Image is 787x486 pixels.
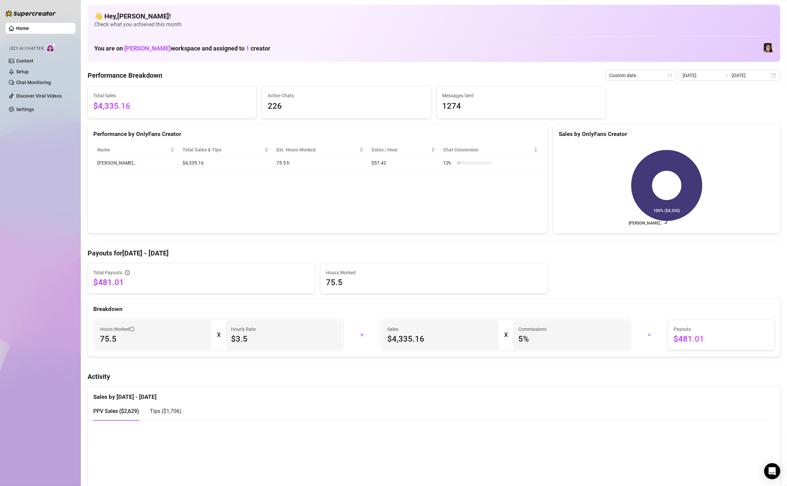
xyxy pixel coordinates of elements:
span: Total Sales & Tips [183,146,263,153]
th: Total Sales & Tips [178,143,273,157]
span: $481.01 [93,277,309,288]
td: $57.42 [367,157,439,170]
span: 12 % [443,159,454,167]
td: 75.5 h [272,157,367,170]
span: info-circle [125,270,130,275]
a: Discover Viral Videos [16,93,62,99]
span: Messages Sent [442,92,600,99]
img: logo-BBDzfeDw.svg [5,10,56,17]
span: swap-right [724,73,729,78]
div: X [217,329,220,340]
span: PPV Sales ( $2,629 ) [93,408,139,414]
span: $481.01 [674,334,769,344]
span: Sales [387,325,493,333]
img: Luna [764,43,773,53]
a: Home [16,26,29,31]
span: Check what you achieved this month [94,21,774,28]
span: 226 [268,100,425,113]
span: Payouts [674,325,769,333]
span: $4,335.16 [387,334,493,344]
div: = [635,329,664,340]
span: Custom date [609,70,672,80]
span: 75.5 [100,334,206,344]
div: Est. Hours Worked [276,146,358,153]
div: Breakdown [93,305,775,314]
td: $4,335.16 [178,157,273,170]
h4: Activity [88,372,780,381]
a: Settings [16,107,34,112]
span: 1 [246,45,249,52]
span: info-circle [130,327,134,332]
span: Chat Conversion [443,146,532,153]
span: Hours Worked [100,325,134,333]
div: Open Intercom Messenger [764,463,780,479]
div: X [504,329,507,340]
a: Chat Monitoring [16,80,51,85]
span: Tips ( $1,706 ) [150,408,182,414]
span: [PERSON_NAME] [124,45,171,52]
img: AI Chatter [46,43,57,53]
article: Commissions [518,325,547,333]
input: End date [732,72,770,79]
h1: You are on workspace and assigned to creator [94,45,270,52]
span: Sales / Hour [371,146,430,153]
span: Name [97,146,169,153]
span: 5 % [518,334,624,344]
span: $3.5 [231,334,337,344]
span: to [724,73,729,78]
input: Start date [683,72,721,79]
a: Setup [16,69,29,74]
div: Sales by [DATE] - [DATE] [93,387,775,402]
span: Active Chats [268,92,425,99]
span: 1274 [442,100,600,113]
h4: 👋 Hey, [PERSON_NAME] ! [94,11,774,21]
h4: Performance Breakdown [88,71,162,80]
span: 75.5 [326,277,542,288]
div: + [348,329,376,340]
div: Performance by OnlyFans Creator [93,130,542,139]
span: calendar [668,73,672,77]
td: [PERSON_NAME]… [93,157,178,170]
text: [PERSON_NAME]… [629,221,662,225]
th: Sales / Hour [367,143,439,157]
a: Content [16,58,33,64]
span: Izzy AI Chatter [9,45,43,52]
span: Total Payouts [93,269,122,276]
span: $4,335.16 [93,100,251,113]
th: Chat Conversion [439,143,542,157]
article: Hourly Rate [231,325,256,333]
div: Sales by OnlyFans Creator [559,130,775,139]
h4: Payouts for [DATE] - [DATE] [88,248,780,258]
span: Total Sales [93,92,251,99]
span: Hours Worked [326,269,542,276]
th: Name [93,143,178,157]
